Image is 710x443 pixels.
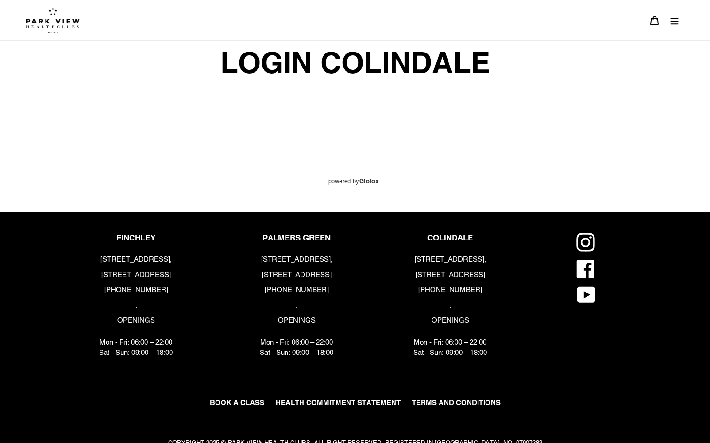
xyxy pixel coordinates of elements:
p: [STREET_ADDRESS] [99,270,173,280]
p: [PHONE_NUMBER] [99,285,173,295]
span: HEALTH COMMITMENT STATEMENT [276,398,401,406]
p: COLINDALE [413,233,487,242]
span: LOGIN COLINDALE [218,41,493,85]
p: PALMERS GREEN [260,233,333,242]
p: . [260,300,333,311]
p: OPENINGS [260,315,333,326]
p: [STREET_ADDRESS], [413,254,487,265]
a: TERMS AND CONDITIONS [407,396,505,410]
button: Menu [664,10,684,30]
a: Glofox [359,178,378,185]
span: BOOK A CLASS [210,398,264,406]
p: [STREET_ADDRESS] [260,270,333,280]
p: Mon - Fri: 06:00 – 22:00 Sat - Sun: 09:00 – 18:00 [260,337,333,358]
b: Glofox [359,177,378,185]
p: [STREET_ADDRESS], [99,254,173,265]
p: . [99,300,173,311]
p: [STREET_ADDRESS] [413,270,487,280]
a: BOOK A CLASS [205,396,269,410]
p: FINCHLEY [99,233,173,242]
p: [PHONE_NUMBER] [260,285,333,295]
p: Mon - Fri: 06:00 – 22:00 Sat - Sun: 09:00 – 18:00 [99,337,173,358]
div: powered by . [99,85,611,186]
p: [STREET_ADDRESS], [260,254,333,265]
p: [PHONE_NUMBER] [413,285,487,295]
p: OPENINGS [413,315,487,326]
a: HEALTH COMMITMENT STATEMENT [271,396,405,410]
p: OPENINGS [99,315,173,326]
p: . [413,300,487,311]
span: TERMS AND CONDITIONS [412,398,501,406]
p: Mon - Fri: 06:00 – 22:00 Sat - Sun: 09:00 – 18:00 [413,337,487,358]
img: Park view health clubs is a gym near you. [26,7,80,33]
